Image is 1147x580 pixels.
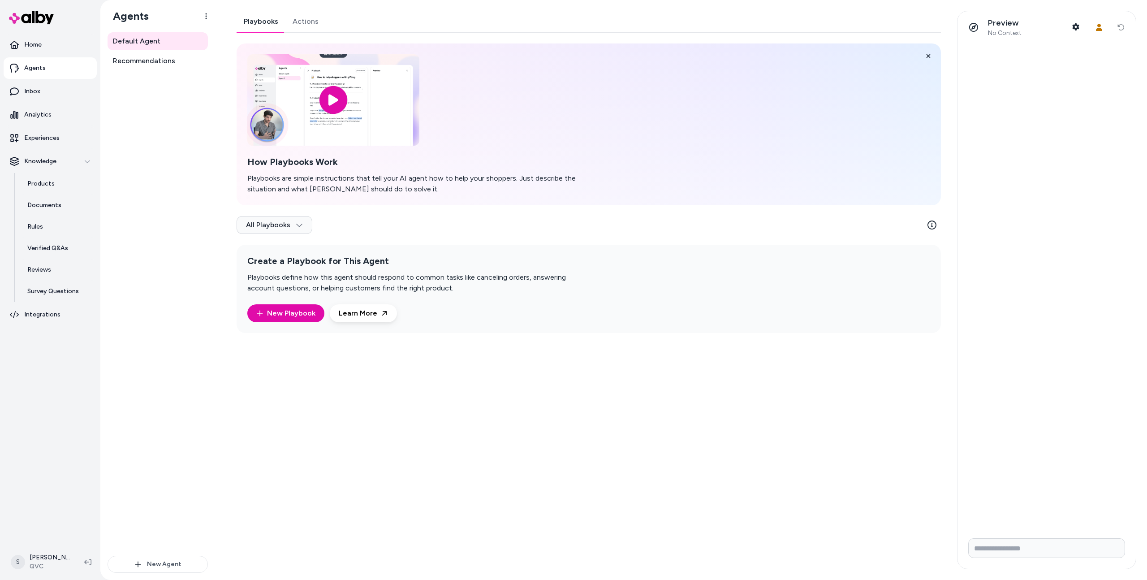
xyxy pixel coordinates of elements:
p: Preview [988,18,1022,28]
a: Survey Questions [18,281,97,302]
span: QVC [30,562,70,571]
a: Integrations [4,304,97,325]
p: Verified Q&As [27,244,68,253]
button: New Agent [108,556,208,573]
p: Home [24,40,42,49]
p: Experiences [24,134,60,143]
span: Recommendations [113,56,175,66]
h1: Agents [106,9,149,23]
p: Rules [27,222,43,231]
p: Inbox [24,87,40,96]
h2: How Playbooks Work [247,156,591,168]
a: Home [4,34,97,56]
a: Verified Q&As [18,238,97,259]
a: Agents [4,57,97,79]
p: Documents [27,201,61,210]
a: Recommendations [108,52,208,70]
button: S[PERSON_NAME]QVC [5,548,77,576]
p: Survey Questions [27,287,79,296]
h2: Create a Playbook for This Agent [247,255,591,267]
button: All Playbooks [237,216,312,234]
a: New Playbook [256,308,315,319]
a: Rules [18,216,97,238]
p: Knowledge [24,157,56,166]
a: Experiences [4,127,97,149]
span: No Context [988,29,1022,37]
a: Learn More [330,304,397,322]
a: Actions [285,11,326,32]
a: Documents [18,195,97,216]
a: Default Agent [108,32,208,50]
p: Products [27,179,55,188]
p: Playbooks define how this agent should respond to common tasks like canceling orders, answering a... [247,272,591,294]
button: Knowledge [4,151,97,172]
p: Analytics [24,110,52,119]
input: Write your prompt here [968,538,1125,558]
p: Reviews [27,265,51,274]
a: Analytics [4,104,97,126]
p: Integrations [24,310,60,319]
span: Default Agent [113,36,160,47]
a: Products [18,173,97,195]
a: Reviews [18,259,97,281]
p: Playbooks are simple instructions that tell your AI agent how to help your shoppers. Just describ... [247,173,591,195]
p: [PERSON_NAME] [30,553,70,562]
p: Agents [24,64,46,73]
span: All Playbooks [246,221,303,229]
img: alby Logo [9,11,54,24]
span: S [11,555,25,569]
a: Inbox [4,81,97,102]
button: New Playbook [247,304,324,322]
a: Playbooks [237,11,285,32]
